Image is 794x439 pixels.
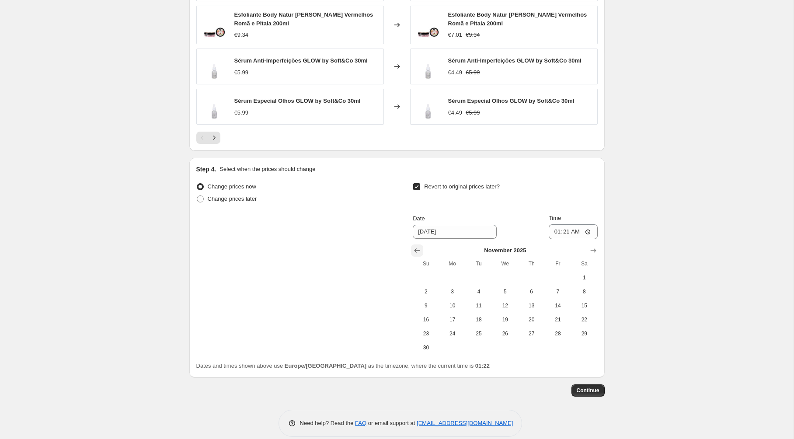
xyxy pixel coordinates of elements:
button: Thursday November 13 2025 [518,299,544,313]
span: Tu [469,260,488,267]
h2: Step 4. [196,165,216,174]
button: Saturday November 29 2025 [571,327,597,341]
button: Friday November 28 2025 [545,327,571,341]
span: Fr [548,260,568,267]
input: 10/1/2025 [413,225,497,239]
span: 6 [522,288,541,295]
strike: €5.99 [466,68,480,77]
span: 28 [548,330,568,337]
span: 10 [443,302,462,309]
button: Wednesday November 26 2025 [492,327,518,341]
a: [EMAIL_ADDRESS][DOMAIN_NAME] [417,420,513,426]
span: 4 [469,288,488,295]
button: Show next month, December 2025 [587,244,599,257]
button: Saturday November 1 2025 [571,271,597,285]
img: 5600747235311_80x.jpg [201,94,227,120]
div: €4.49 [448,108,463,117]
button: Sunday November 23 2025 [413,327,439,341]
span: Sérum Especial Olhos GLOW by Soft&Co 30ml [234,98,361,104]
span: 22 [575,316,594,323]
span: 3 [443,288,462,295]
button: Sunday November 30 2025 [413,341,439,355]
div: €4.49 [448,68,463,77]
a: FAQ [355,420,366,426]
img: 5600747235304_80x.jpg [415,53,441,80]
button: Monday November 24 2025 [439,327,466,341]
span: Continue [577,387,599,394]
strike: €5.99 [466,108,480,117]
button: Sunday November 9 2025 [413,299,439,313]
span: Sa [575,260,594,267]
span: 25 [469,330,488,337]
span: 20 [522,316,541,323]
span: Need help? Read the [300,420,355,426]
button: Saturday November 22 2025 [571,313,597,327]
button: Next [208,132,220,144]
th: Friday [545,257,571,271]
span: 15 [575,302,594,309]
span: Time [549,215,561,221]
button: Wednesday November 5 2025 [492,285,518,299]
div: €5.99 [234,68,249,77]
span: Sérum Anti-Imperfeições GLOW by Soft&Co 30ml [234,57,368,64]
span: 7 [548,288,568,295]
button: Sunday November 2 2025 [413,285,439,299]
span: 12 [495,302,515,309]
th: Wednesday [492,257,518,271]
div: €5.99 [234,108,249,117]
b: 01:22 [475,362,490,369]
button: Wednesday November 19 2025 [492,313,518,327]
span: or email support at [366,420,417,426]
button: Continue [571,384,605,397]
span: 8 [575,288,594,295]
span: 26 [495,330,515,337]
img: 8414719408095_80x.jpg [201,12,227,38]
span: 27 [522,330,541,337]
img: 8414719408095_80x.jpg [415,12,441,38]
span: Change prices later [208,195,257,202]
strike: €9.34 [466,31,480,39]
button: Tuesday November 18 2025 [466,313,492,327]
span: Sérum Anti-Imperfeições GLOW by Soft&Co 30ml [448,57,582,64]
button: Monday November 10 2025 [439,299,466,313]
span: Change prices now [208,183,256,190]
span: 13 [522,302,541,309]
th: Saturday [571,257,597,271]
input: 12:00 [549,224,598,239]
th: Thursday [518,257,544,271]
b: Europe/[GEOGRAPHIC_DATA] [285,362,366,369]
button: Friday November 14 2025 [545,299,571,313]
p: Select when the prices should change [219,165,315,174]
span: Mo [443,260,462,267]
th: Monday [439,257,466,271]
button: Thursday November 20 2025 [518,313,544,327]
button: Tuesday November 11 2025 [466,299,492,313]
span: 14 [548,302,568,309]
span: 9 [416,302,435,309]
span: Revert to original prices later? [424,183,500,190]
button: Monday November 3 2025 [439,285,466,299]
button: Thursday November 27 2025 [518,327,544,341]
button: Thursday November 6 2025 [518,285,544,299]
span: Su [416,260,435,267]
span: 2 [416,288,435,295]
span: 21 [548,316,568,323]
th: Sunday [413,257,439,271]
button: Wednesday November 12 2025 [492,299,518,313]
span: 23 [416,330,435,337]
span: We [495,260,515,267]
span: 11 [469,302,488,309]
button: Sunday November 16 2025 [413,313,439,327]
img: 5600747235304_80x.jpg [201,53,227,80]
button: Saturday November 15 2025 [571,299,597,313]
button: Show previous month, October 2025 [411,244,423,257]
button: Tuesday November 4 2025 [466,285,492,299]
button: Friday November 21 2025 [545,313,571,327]
span: Sérum Especial Olhos GLOW by Soft&Co 30ml [448,98,575,104]
span: Esfoliante Body Natur [PERSON_NAME] Vermelhos Romã e Pitaia 200ml [234,11,373,27]
button: Friday November 7 2025 [545,285,571,299]
div: €7.01 [448,31,463,39]
nav: Pagination [196,132,220,144]
button: Monday November 17 2025 [439,313,466,327]
span: 30 [416,344,435,351]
